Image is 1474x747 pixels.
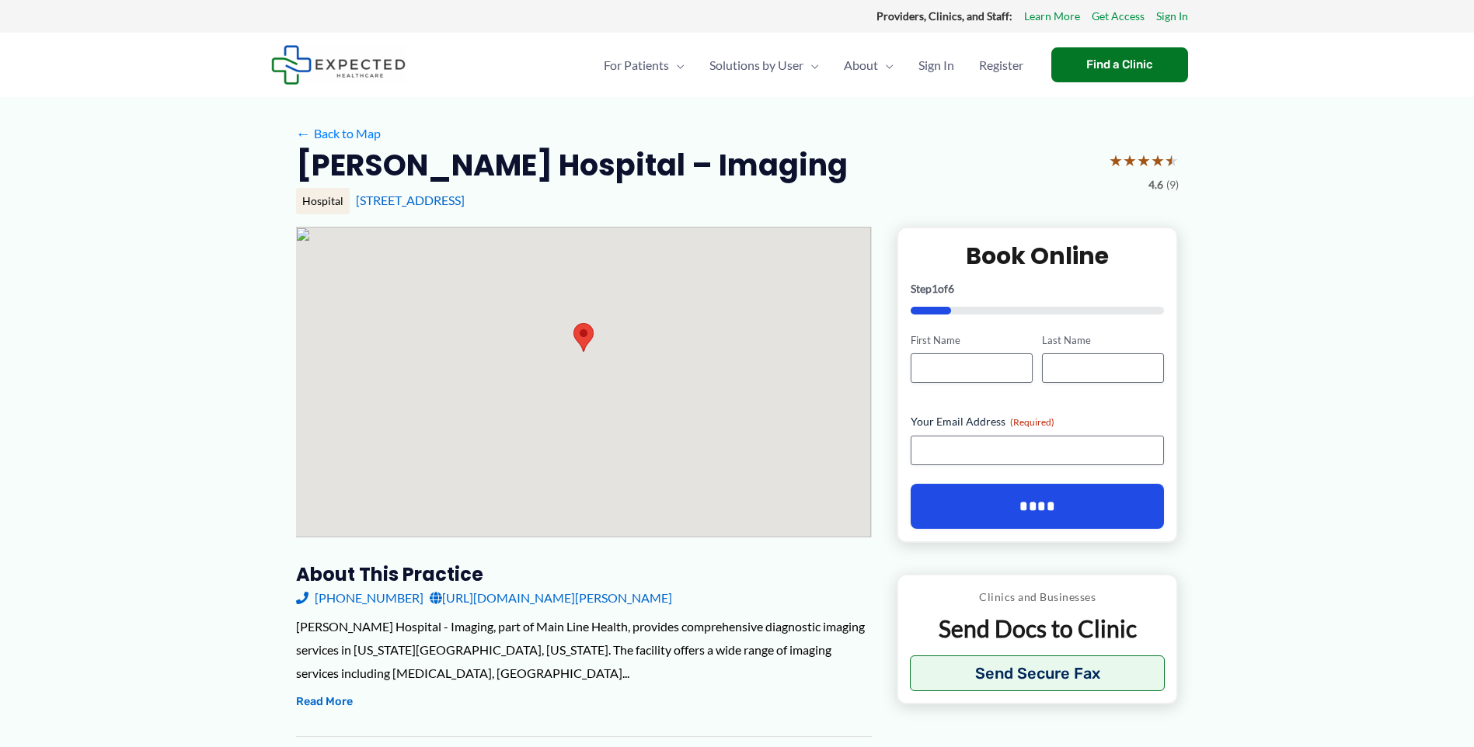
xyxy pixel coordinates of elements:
span: ★ [1137,146,1151,175]
span: Register [979,38,1023,92]
p: Send Docs to Clinic [910,613,1166,644]
p: Step of [911,283,1165,294]
a: Register [967,38,1036,92]
span: (Required) [1010,416,1054,428]
nav: Primary Site Navigation [591,38,1036,92]
button: Read More [296,693,353,711]
span: (9) [1166,175,1179,195]
span: About [844,38,878,92]
span: Menu Toggle [803,38,819,92]
span: Solutions by User [709,38,803,92]
p: Clinics and Businesses [910,587,1166,607]
a: Get Access [1092,6,1145,26]
span: ★ [1151,146,1165,175]
a: Solutions by UserMenu Toggle [697,38,831,92]
img: Expected Healthcare Logo - side, dark font, small [271,45,406,85]
h2: [PERSON_NAME] Hospital – Imaging [296,146,848,184]
a: Learn More [1024,6,1080,26]
h3: About this practice [296,562,872,586]
span: 4.6 [1148,175,1163,195]
span: Menu Toggle [878,38,894,92]
a: [URL][DOMAIN_NAME][PERSON_NAME] [430,586,672,610]
span: Menu Toggle [669,38,685,92]
span: 1 [932,282,938,295]
div: Hospital [296,188,350,214]
span: ★ [1165,146,1179,175]
a: [PHONE_NUMBER] [296,586,423,610]
span: ★ [1123,146,1137,175]
h2: Book Online [911,241,1165,271]
div: [PERSON_NAME] Hospital - Imaging, part of Main Line Health, provides comprehensive diagnostic ima... [296,615,872,684]
label: Your Email Address [911,414,1165,429]
button: Send Secure Fax [910,655,1166,691]
span: For Patients [604,38,669,92]
a: Sign In [1156,6,1188,26]
a: AboutMenu Toggle [831,38,906,92]
a: For PatientsMenu Toggle [591,38,697,92]
a: [STREET_ADDRESS] [356,193,465,207]
label: First Name [911,333,1033,348]
span: 6 [948,282,954,295]
span: ← [296,126,311,141]
strong: Providers, Clinics, and Staff: [876,9,1012,23]
span: ★ [1109,146,1123,175]
a: Find a Clinic [1051,47,1188,82]
span: Sign In [918,38,954,92]
a: Sign In [906,38,967,92]
a: ←Back to Map [296,122,381,145]
label: Last Name [1042,333,1164,348]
